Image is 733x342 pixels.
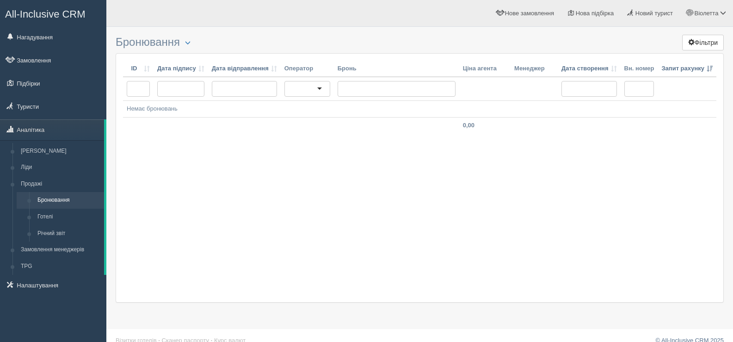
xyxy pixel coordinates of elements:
a: ID [127,64,150,73]
th: Бронь [334,61,459,77]
a: [PERSON_NAME] [17,143,104,160]
th: Менеджер [511,61,558,77]
th: Ціна агента [459,61,511,77]
a: Дата створення [561,64,617,73]
a: Бронювання [33,192,104,209]
a: TPG [17,258,104,275]
span: All-Inclusive CRM [5,8,86,20]
span: Нове замовлення [505,10,554,17]
a: Готелі [33,209,104,225]
a: Замовлення менеджерів [17,242,104,258]
span: Нова підбірка [576,10,614,17]
a: Річний звіт [33,225,104,242]
a: Запит рахунку [661,64,713,73]
div: Немає бронювань [127,105,713,113]
th: Вн. номер [621,61,658,77]
th: Оператор [281,61,334,77]
a: Ліди [17,159,104,176]
span: Віолетта [694,10,718,17]
td: 0,00 [459,117,511,133]
button: Фільтри [682,35,724,50]
a: Дата підпису [157,64,204,73]
span: Новий турист [635,10,673,17]
a: All-Inclusive CRM [0,0,106,26]
a: Дата відправлення [212,64,277,73]
a: Продажі [17,176,104,193]
h3: Бронювання [116,36,724,49]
